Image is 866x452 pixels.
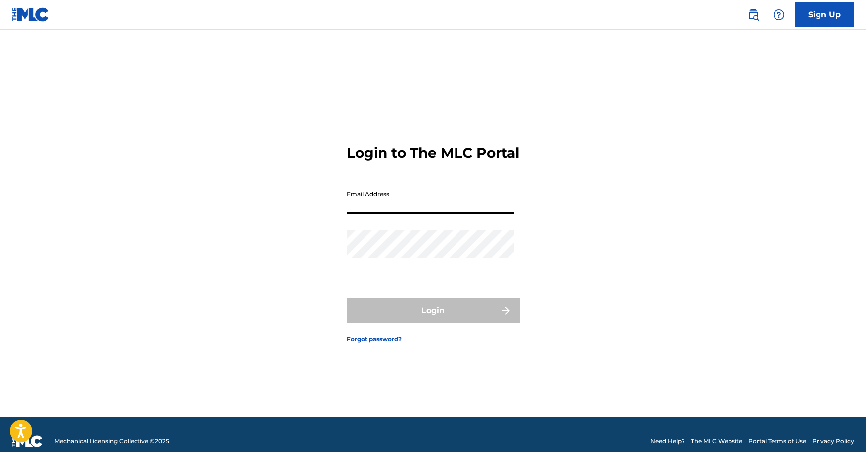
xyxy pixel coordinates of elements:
img: logo [12,435,43,447]
span: Mechanical Licensing Collective © 2025 [54,437,169,446]
div: Help [769,5,789,25]
img: search [747,9,759,21]
a: Forgot password? [347,335,402,344]
a: Privacy Policy [812,437,854,446]
a: Public Search [743,5,763,25]
a: The MLC Website [691,437,742,446]
a: Sign Up [795,2,854,27]
h3: Login to The MLC Portal [347,144,519,162]
a: Portal Terms of Use [748,437,806,446]
img: help [773,9,785,21]
a: Need Help? [650,437,685,446]
img: MLC Logo [12,7,50,22]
